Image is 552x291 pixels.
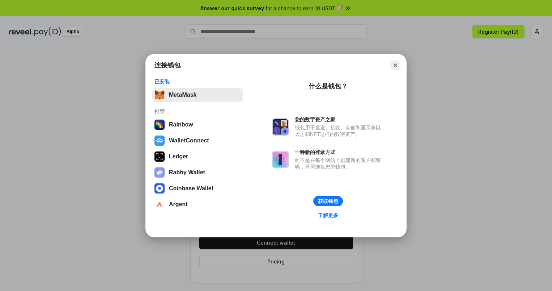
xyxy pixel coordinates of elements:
img: svg+xml,%3Csvg%20xmlns%3D%22http%3A%2F%2Fwww.w3.org%2F2000%2Fsvg%22%20fill%3D%22none%22%20viewBox... [272,151,289,168]
div: Coinbase Wallet [169,185,213,192]
button: Rabby Wallet [152,165,243,180]
div: WalletConnect [169,137,209,144]
button: Rainbow [152,117,243,132]
img: svg+xml,%3Csvg%20xmlns%3D%22http%3A%2F%2Fwww.w3.org%2F2000%2Fsvg%22%20fill%3D%22none%22%20viewBox... [272,118,289,136]
button: WalletConnect [152,133,243,148]
img: svg+xml,%3Csvg%20width%3D%2228%22%20height%3D%2228%22%20viewBox%3D%220%200%2028%2028%22%20fill%3D... [154,136,165,146]
img: svg+xml,%3Csvg%20width%3D%22120%22%20height%3D%22120%22%20viewBox%3D%220%200%20120%20120%22%20fil... [154,120,165,130]
h1: 连接钱包 [154,61,181,70]
img: svg+xml,%3Csvg%20xmlns%3D%22http%3A%2F%2Fwww.w3.org%2F2000%2Fsvg%22%20fill%3D%22none%22%20viewBox... [154,167,165,178]
div: MetaMask [169,92,196,98]
div: 您的数字资产之家 [295,116,385,123]
button: Argent [152,197,243,212]
img: svg+xml,%3Csvg%20width%3D%2228%22%20height%3D%2228%22%20viewBox%3D%220%200%2028%2028%22%20fill%3D... [154,199,165,209]
div: 推荐 [154,108,241,115]
div: 一种新的登录方式 [295,149,385,155]
div: 钱包用于发送、接收、存储和显示像以太坊和NFT这样的数字资产。 [295,124,385,137]
img: svg+xml,%3Csvg%20xmlns%3D%22http%3A%2F%2Fwww.w3.org%2F2000%2Fsvg%22%20width%3D%2228%22%20height%3... [154,151,165,162]
button: 获取钱包 [313,196,343,206]
div: Ledger [169,153,188,160]
div: Rabby Wallet [169,169,205,176]
div: 而不是在每个网站上创建新的账户和密码，只需连接您的钱包。 [295,157,385,170]
button: Close [390,60,400,70]
div: Rainbow [169,121,193,128]
div: Argent [169,201,188,208]
div: 已安装 [154,78,241,85]
button: MetaMask [152,88,243,102]
img: svg+xml,%3Csvg%20width%3D%2228%22%20height%3D%2228%22%20viewBox%3D%220%200%2028%2028%22%20fill%3D... [154,183,165,194]
div: 了解更多 [318,212,338,219]
button: Coinbase Wallet [152,181,243,196]
div: 什么是钱包？ [309,82,348,91]
div: 获取钱包 [318,198,338,204]
a: 了解更多 [314,211,343,220]
img: svg+xml,%3Csvg%20fill%3D%22none%22%20height%3D%2233%22%20viewBox%3D%220%200%2035%2033%22%20width%... [154,90,165,100]
button: Ledger [152,149,243,164]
